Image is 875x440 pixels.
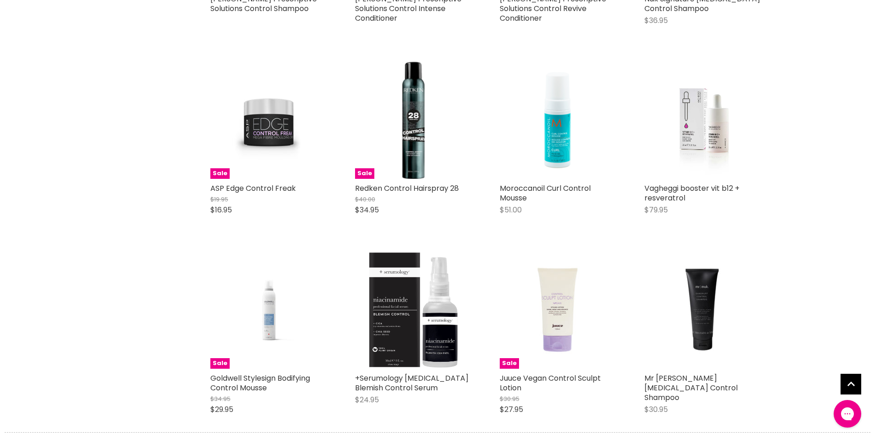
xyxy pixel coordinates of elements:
span: Sale [355,168,374,179]
img: +Serumology Niacinamide Blemish Control Serum [355,251,472,369]
a: Vagheggi booster vit b12 + resveratrol [644,183,740,203]
a: Redken Control Hairspray 28 [355,183,459,194]
a: Juuce Vegan Control Sculpt LotionSale [500,251,617,369]
a: Moroccanoil Curl Control Mousse [500,62,617,179]
a: ASP Edge Control Freak [210,183,296,194]
a: Redken Control Hairspray 28Sale [355,62,472,179]
img: Redken Control Hairspray 28 [402,62,425,179]
span: $36.95 [644,15,668,26]
img: Vagheggi booster vit b12 + resveratrol [644,62,762,179]
span: $40.00 [355,195,375,204]
span: $29.95 [210,404,233,415]
a: Moroccanoil Curl Control Mousse [500,183,591,203]
a: ASP Edge Control FreakSale [210,62,327,179]
span: Sale [210,168,230,179]
span: Sale [210,358,230,369]
img: Goldwell Stylesign Bodifying Control Mousse [210,272,327,348]
a: Goldwell Stylesign Bodifying Control MousseSale [210,251,327,369]
span: $16.95 [210,205,232,215]
a: Juuce Vegan Control Sculpt Lotion [500,373,601,393]
span: $79.95 [644,205,668,215]
span: $24.95 [355,394,379,405]
span: Sale [500,358,519,369]
a: Mr [PERSON_NAME][MEDICAL_DATA] Control Shampoo [644,373,738,403]
img: Juuce Vegan Control Sculpt Lotion [525,251,591,369]
img: Mr Muk Dandruff Control Shampoo [644,251,762,369]
span: $34.95 [210,394,231,403]
span: $30.95 [500,394,519,403]
span: $19.95 [210,195,228,204]
a: Goldwell Stylesign Bodifying Control Mousse [210,373,310,393]
span: $30.95 [644,404,668,415]
iframe: Gorgias live chat messenger [829,397,866,431]
span: $27.95 [500,404,523,415]
span: $34.95 [355,205,379,215]
span: $51.00 [500,205,522,215]
img: ASP Edge Control Freak [210,62,327,179]
a: +Serumology [MEDICAL_DATA] Blemish Control Serum [355,373,469,393]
